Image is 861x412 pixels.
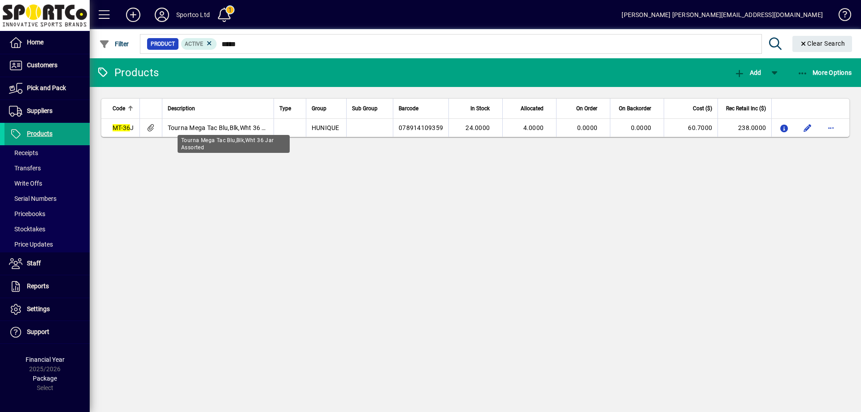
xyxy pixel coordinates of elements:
button: Profile [148,7,176,23]
button: Filter [97,36,131,52]
span: 078914109359 [399,124,443,131]
button: More options [824,121,838,135]
span: Home [27,39,43,46]
div: Sub Group [352,104,387,113]
a: Pick and Pack [4,77,90,100]
span: More Options [797,69,852,76]
span: 4.0000 [523,124,544,131]
mat-chip: Activation Status: Active [181,38,217,50]
span: Sub Group [352,104,378,113]
div: Barcode [399,104,443,113]
div: Products [96,65,159,80]
span: Receipts [9,149,38,156]
span: Group [312,104,326,113]
span: Clear Search [800,40,845,47]
div: Description [168,104,269,113]
span: Products [27,130,52,137]
span: Rec Retail Inc ($) [726,104,766,113]
span: Cost ($) [693,104,712,113]
a: Receipts [4,145,90,160]
a: Settings [4,298,90,321]
div: Group [312,104,341,113]
a: Suppliers [4,100,90,122]
span: Barcode [399,104,418,113]
span: Serial Numbers [9,195,57,202]
div: Tourna Mega Tac Blu,Blk,Wht 36 Jar Assorted [178,135,290,153]
span: On Backorder [619,104,651,113]
div: Allocated [508,104,552,113]
button: More Options [795,65,854,81]
span: Filter [99,40,129,48]
span: 0.0000 [631,124,652,131]
a: Knowledge Base [832,2,850,31]
span: Write Offs [9,180,42,187]
a: Write Offs [4,176,90,191]
a: Support [4,321,90,343]
span: In Stock [470,104,490,113]
span: Active [185,41,203,47]
span: Allocated [521,104,544,113]
div: Code [113,104,134,113]
a: Pricebooks [4,206,90,221]
a: Stocktakes [4,221,90,237]
button: Add [732,65,763,81]
a: Reports [4,275,90,298]
div: [PERSON_NAME] [PERSON_NAME][EMAIL_ADDRESS][DOMAIN_NAME] [622,8,823,22]
span: Settings [27,305,50,312]
span: Stocktakes [9,226,45,233]
span: Package [33,375,57,382]
span: Support [27,328,49,335]
span: Price Updates [9,241,53,248]
a: Home [4,31,90,54]
td: 238.0000 [717,119,771,137]
a: Serial Numbers [4,191,90,206]
span: 24.0000 [465,124,490,131]
button: Edit [800,121,815,135]
span: Staff [27,260,41,267]
span: On Order [576,104,597,113]
a: Staff [4,252,90,275]
span: HUNIQUE [312,124,339,131]
div: Type [279,104,300,113]
div: Sportco Ltd [176,8,210,22]
span: 0.0000 [577,124,598,131]
span: J [113,124,134,131]
div: On Backorder [616,104,659,113]
div: In Stock [454,104,498,113]
button: Add [119,7,148,23]
div: On Order [562,104,605,113]
span: Product [151,39,175,48]
span: Pricebooks [9,210,45,217]
span: Financial Year [26,356,65,363]
a: Customers [4,54,90,77]
button: Clear [792,36,852,52]
em: MT-36 [113,124,130,131]
a: Price Updates [4,237,90,252]
span: Pick and Pack [27,84,66,91]
span: Code [113,104,125,113]
span: Transfers [9,165,41,172]
span: Suppliers [27,107,52,114]
span: Add [734,69,761,76]
td: 60.7000 [664,119,717,137]
span: Description [168,104,195,113]
a: Transfers [4,160,90,176]
span: Customers [27,61,57,69]
span: Type [279,104,291,113]
span: Tourna Mega Tac Blu,Blk,Wht 36 Jar Assorted [168,124,299,131]
span: Reports [27,282,49,290]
